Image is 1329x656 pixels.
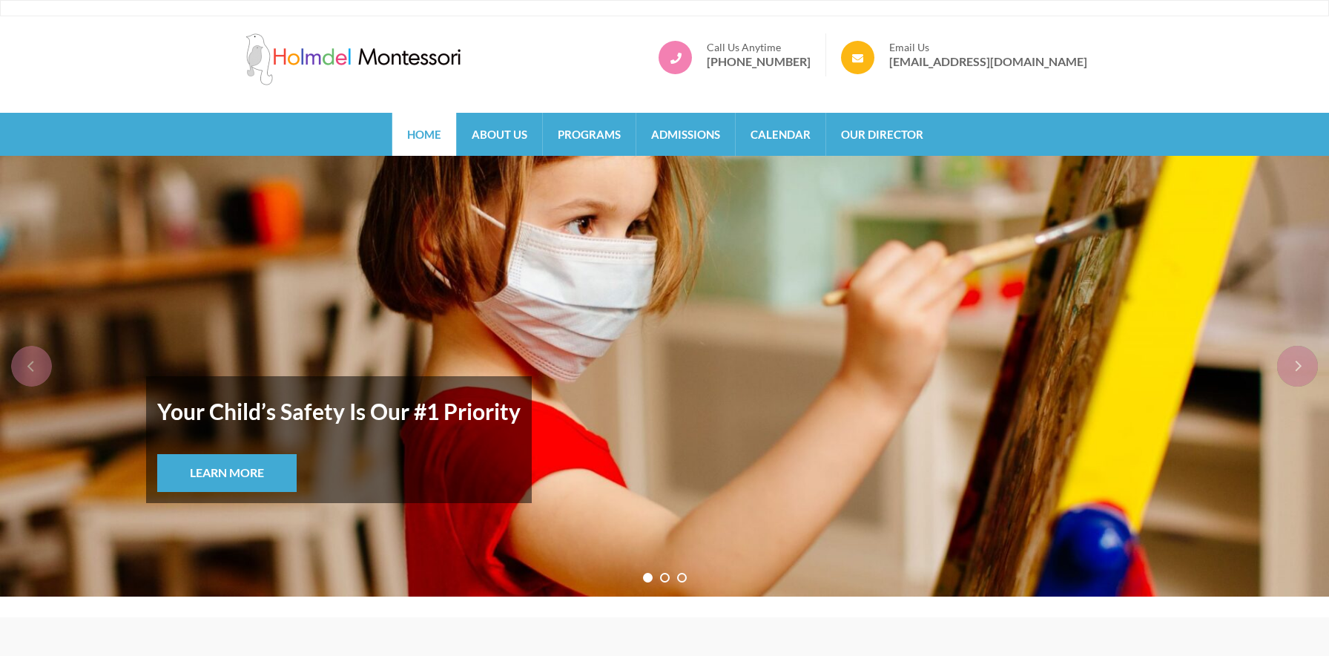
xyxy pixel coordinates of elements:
[457,113,542,156] a: About Us
[889,54,1087,69] a: [EMAIL_ADDRESS][DOMAIN_NAME]
[889,41,1087,54] span: Email Us
[242,33,464,85] img: Holmdel Montessori School
[826,113,938,156] a: Our Director
[392,113,456,156] a: Home
[707,41,811,54] span: Call Us Anytime
[543,113,636,156] a: Programs
[636,113,735,156] a: Admissions
[1277,346,1318,387] div: next
[157,387,521,435] strong: Your Child’s Safety Is Our #1 Priority
[157,454,297,492] a: Learn More
[736,113,825,156] a: Calendar
[707,54,811,69] a: [PHONE_NUMBER]
[11,346,52,387] div: prev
